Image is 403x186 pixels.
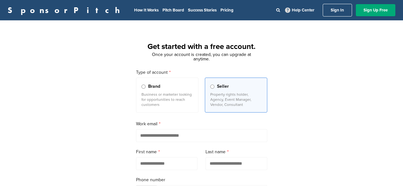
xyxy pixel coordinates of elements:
a: Sign In [323,4,352,17]
label: Work email [136,121,267,127]
p: Business or marketer looking for opportunities to reach customers [141,92,193,107]
a: How It Works [134,8,159,13]
p: Property rights holder, Agency, Event Manager, Vendor, Consultant [210,92,262,107]
h1: Get started with a free account. [128,41,275,52]
span: Brand [148,83,160,90]
input: Brand Business or marketer looking for opportunities to reach customers [141,85,146,89]
label: Type of account [136,69,267,76]
a: Sign Up Free [356,4,395,16]
span: Once your account is created, you can upgrade at anytime. [152,52,251,62]
a: Success Stories [188,8,217,13]
a: Pitch Board [162,8,184,13]
a: Pricing [220,8,234,13]
label: First name [136,148,198,155]
a: Help Center [284,6,316,14]
label: Last name [205,148,267,155]
input: Seller Property rights holder, Agency, Event Manager, Vendor, Consultant [210,85,214,89]
a: SponsorPitch [8,6,124,14]
span: Seller [217,83,229,90]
